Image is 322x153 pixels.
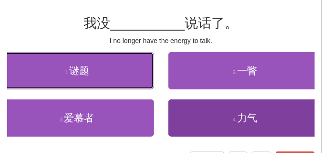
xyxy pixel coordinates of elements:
span: 我没 [84,16,111,31]
small: 2 . [233,69,237,75]
small: 3 . [60,117,64,122]
small: 4 . [233,117,237,122]
span: 爱慕者 [64,112,94,123]
span: 一瞥 [237,65,257,76]
span: 说话了。 [185,16,238,31]
span: __________ [111,16,185,31]
div: I no longer have the energy to talk. [7,36,315,45]
span: 力气 [237,112,257,123]
span: 谜题 [69,65,89,76]
small: 1 . [65,69,69,75]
